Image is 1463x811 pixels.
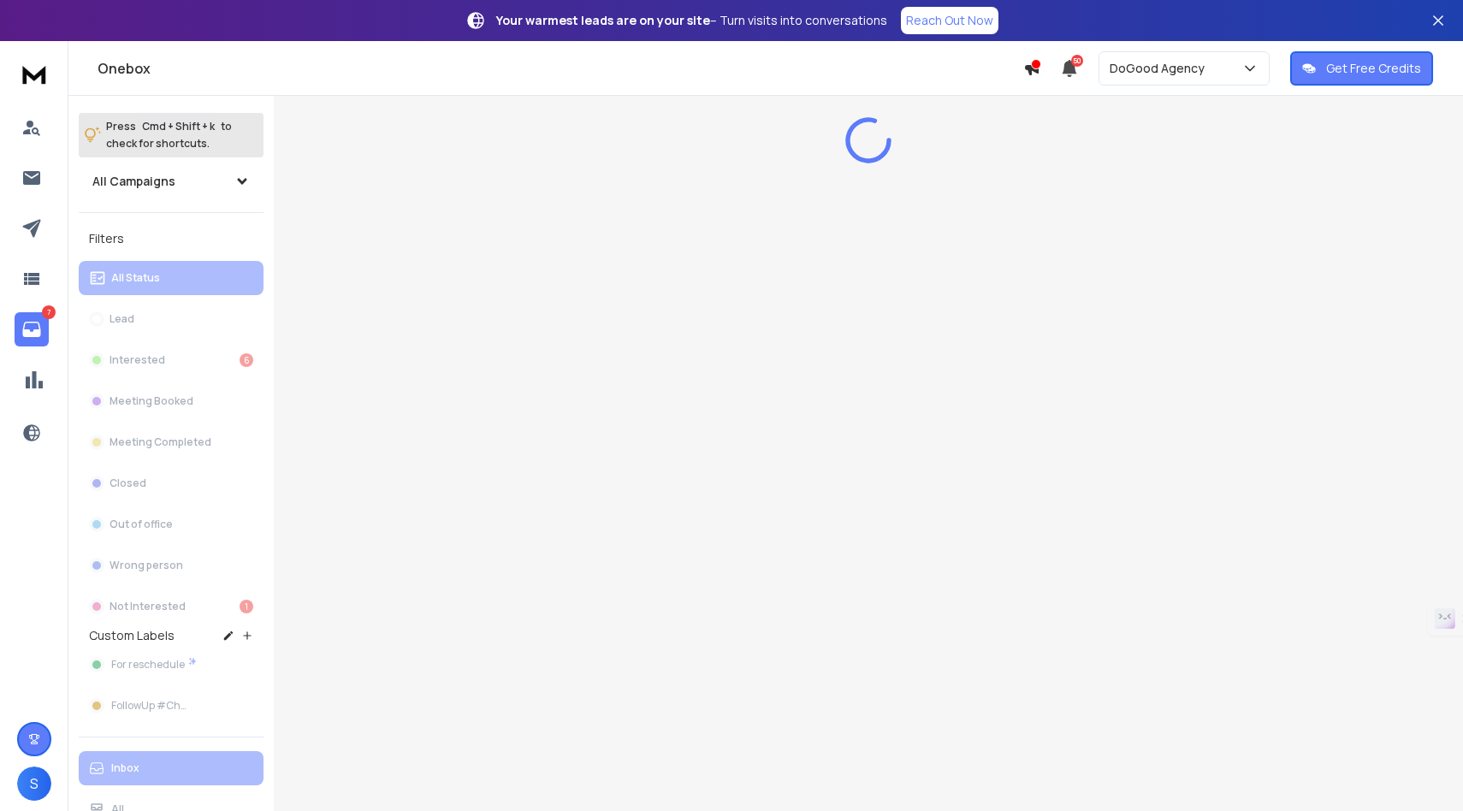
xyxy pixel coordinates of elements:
p: Get Free Credits [1326,60,1421,77]
button: Get Free Credits [1290,51,1433,86]
span: Cmd + Shift + k [139,116,217,136]
button: S [17,767,51,801]
img: logo [17,58,51,90]
h3: Custom Labels [89,627,175,644]
p: 7 [42,305,56,319]
h1: Onebox [98,58,1023,79]
button: All Campaigns [79,164,264,198]
h3: Filters [79,227,264,251]
h1: All Campaigns [92,173,175,190]
p: DoGood Agency [1110,60,1211,77]
a: Reach Out Now [901,7,998,34]
p: Reach Out Now [906,12,993,29]
p: Press to check for shortcuts. [106,118,232,152]
strong: Your warmest leads are on your site [496,12,710,28]
a: 7 [15,312,49,346]
p: – Turn visits into conversations [496,12,887,29]
span: 50 [1071,55,1083,67]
